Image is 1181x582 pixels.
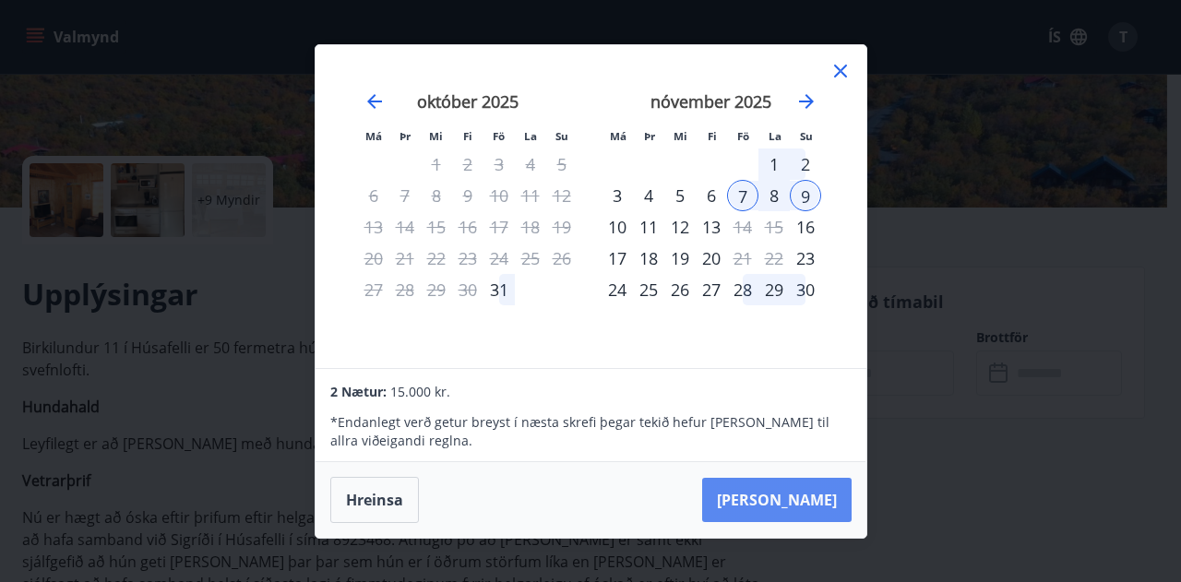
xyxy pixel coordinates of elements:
div: 17 [602,243,633,274]
td: Not available. þriðjudagur, 21. október 2025 [389,243,421,274]
td: Choose sunnudagur, 16. nóvember 2025 as your check-in date. It’s available. [790,211,821,243]
span: 15.000 kr. [390,383,450,400]
td: Selected as end date. sunnudagur, 9. nóvember 2025 [790,180,821,211]
div: 25 [633,274,664,305]
small: Þr [400,129,411,143]
div: 10 [602,211,633,243]
td: Choose þriðjudagur, 11. nóvember 2025 as your check-in date. It’s available. [633,211,664,243]
div: 18 [633,243,664,274]
td: Not available. mánudagur, 27. október 2025 [358,274,389,305]
div: 19 [664,243,696,274]
td: Not available. laugardagur, 15. nóvember 2025 [758,211,790,243]
div: 12 [664,211,696,243]
td: Choose fimmtudagur, 6. nóvember 2025 as your check-in date. It’s available. [696,180,727,211]
div: 30 [790,274,821,305]
td: Not available. sunnudagur, 26. október 2025 [546,243,578,274]
td: Choose þriðjudagur, 18. nóvember 2025 as your check-in date. It’s available. [633,243,664,274]
td: Not available. þriðjudagur, 14. október 2025 [389,211,421,243]
div: 4 [633,180,664,211]
td: Choose mánudagur, 17. nóvember 2025 as your check-in date. It’s available. [602,243,633,274]
div: 13 [696,211,727,243]
td: Choose fimmtudagur, 13. nóvember 2025 as your check-in date. It’s available. [696,211,727,243]
div: 29 [758,274,790,305]
td: Not available. fimmtudagur, 30. október 2025 [452,274,483,305]
td: Choose fimmtudagur, 27. nóvember 2025 as your check-in date. It’s available. [696,274,727,305]
td: Not available. mánudagur, 20. október 2025 [358,243,389,274]
td: Choose sunnudagur, 30. nóvember 2025 as your check-in date. It’s available. [790,274,821,305]
td: Choose þriðjudagur, 25. nóvember 2025 as your check-in date. It’s available. [633,274,664,305]
td: Choose sunnudagur, 23. nóvember 2025 as your check-in date. It’s available. [790,243,821,274]
small: Su [800,129,813,143]
td: Selected. laugardagur, 8. nóvember 2025 [758,180,790,211]
button: [PERSON_NAME] [702,478,852,522]
div: Calendar [338,67,844,346]
small: Má [610,129,626,143]
td: Choose mánudagur, 10. nóvember 2025 as your check-in date. It’s available. [602,211,633,243]
td: Choose föstudagur, 28. nóvember 2025 as your check-in date. It’s available. [727,274,758,305]
div: 8 [758,180,790,211]
small: Fi [708,129,717,143]
div: 28 [727,274,758,305]
td: Selected as start date. föstudagur, 7. nóvember 2025 [727,180,758,211]
td: Not available. sunnudagur, 5. október 2025 [546,148,578,180]
td: Choose miðvikudagur, 26. nóvember 2025 as your check-in date. It’s available. [664,274,696,305]
p: * Endanlegt verð getur breyst í næsta skrefi þegar tekið hefur [PERSON_NAME] til allra viðeigandi... [330,413,851,450]
div: 1 [758,148,790,180]
td: Choose sunnudagur, 2. nóvember 2025 as your check-in date. It’s available. [790,148,821,180]
small: Su [555,129,568,143]
div: 2 [790,148,821,180]
div: 20 [696,243,727,274]
small: Þr [644,129,655,143]
td: Choose föstudagur, 21. nóvember 2025 as your check-in date. It’s available. [727,243,758,274]
td: Choose fimmtudagur, 20. nóvember 2025 as your check-in date. It’s available. [696,243,727,274]
td: Not available. fimmtudagur, 16. október 2025 [452,211,483,243]
td: Not available. föstudagur, 24. október 2025 [483,243,515,274]
strong: nóvember 2025 [650,90,771,113]
td: Choose þriðjudagur, 4. nóvember 2025 as your check-in date. It’s available. [633,180,664,211]
div: 24 [602,274,633,305]
small: Mi [429,129,443,143]
td: Choose föstudagur, 14. nóvember 2025 as your check-in date. It’s available. [727,211,758,243]
td: Choose föstudagur, 31. október 2025 as your check-in date. It’s available. [483,274,515,305]
td: Not available. fimmtudagur, 9. október 2025 [452,180,483,211]
td: Not available. miðvikudagur, 29. október 2025 [421,274,452,305]
div: Aðeins innritun í boði [483,274,515,305]
div: Aðeins innritun í boði [790,243,821,274]
small: Mi [674,129,687,143]
td: Not available. mánudagur, 13. október 2025 [358,211,389,243]
td: Not available. föstudagur, 17. október 2025 [483,211,515,243]
small: La [769,129,781,143]
td: Not available. þriðjudagur, 7. október 2025 [389,180,421,211]
td: Not available. þriðjudagur, 28. október 2025 [389,274,421,305]
td: Not available. laugardagur, 11. október 2025 [515,180,546,211]
small: Fi [463,129,472,143]
div: 26 [664,274,696,305]
td: Choose mánudagur, 3. nóvember 2025 as your check-in date. It’s available. [602,180,633,211]
div: 9 [790,180,821,211]
div: Aðeins útritun í boði [727,211,758,243]
td: Not available. fimmtudagur, 2. október 2025 [452,148,483,180]
div: 11 [633,211,664,243]
td: Choose miðvikudagur, 12. nóvember 2025 as your check-in date. It’s available. [664,211,696,243]
td: Not available. miðvikudagur, 15. október 2025 [421,211,452,243]
div: 27 [696,274,727,305]
div: 6 [696,180,727,211]
td: Not available. föstudagur, 3. október 2025 [483,148,515,180]
td: Not available. miðvikudagur, 8. október 2025 [421,180,452,211]
button: Hreinsa [330,477,419,523]
span: 2 Nætur: [330,383,387,400]
div: Aðeins útritun í boði [727,243,758,274]
small: Fö [737,129,749,143]
td: Not available. sunnudagur, 19. október 2025 [546,211,578,243]
div: 7 [727,180,758,211]
td: Not available. fimmtudagur, 23. október 2025 [452,243,483,274]
td: Not available. mánudagur, 6. október 2025 [358,180,389,211]
td: Not available. laugardagur, 18. október 2025 [515,211,546,243]
small: Má [365,129,382,143]
strong: október 2025 [417,90,519,113]
td: Choose laugardagur, 1. nóvember 2025 as your check-in date. It’s available. [758,148,790,180]
div: 5 [664,180,696,211]
td: Not available. föstudagur, 10. október 2025 [483,180,515,211]
td: Not available. miðvikudagur, 22. október 2025 [421,243,452,274]
td: Not available. sunnudagur, 12. október 2025 [546,180,578,211]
